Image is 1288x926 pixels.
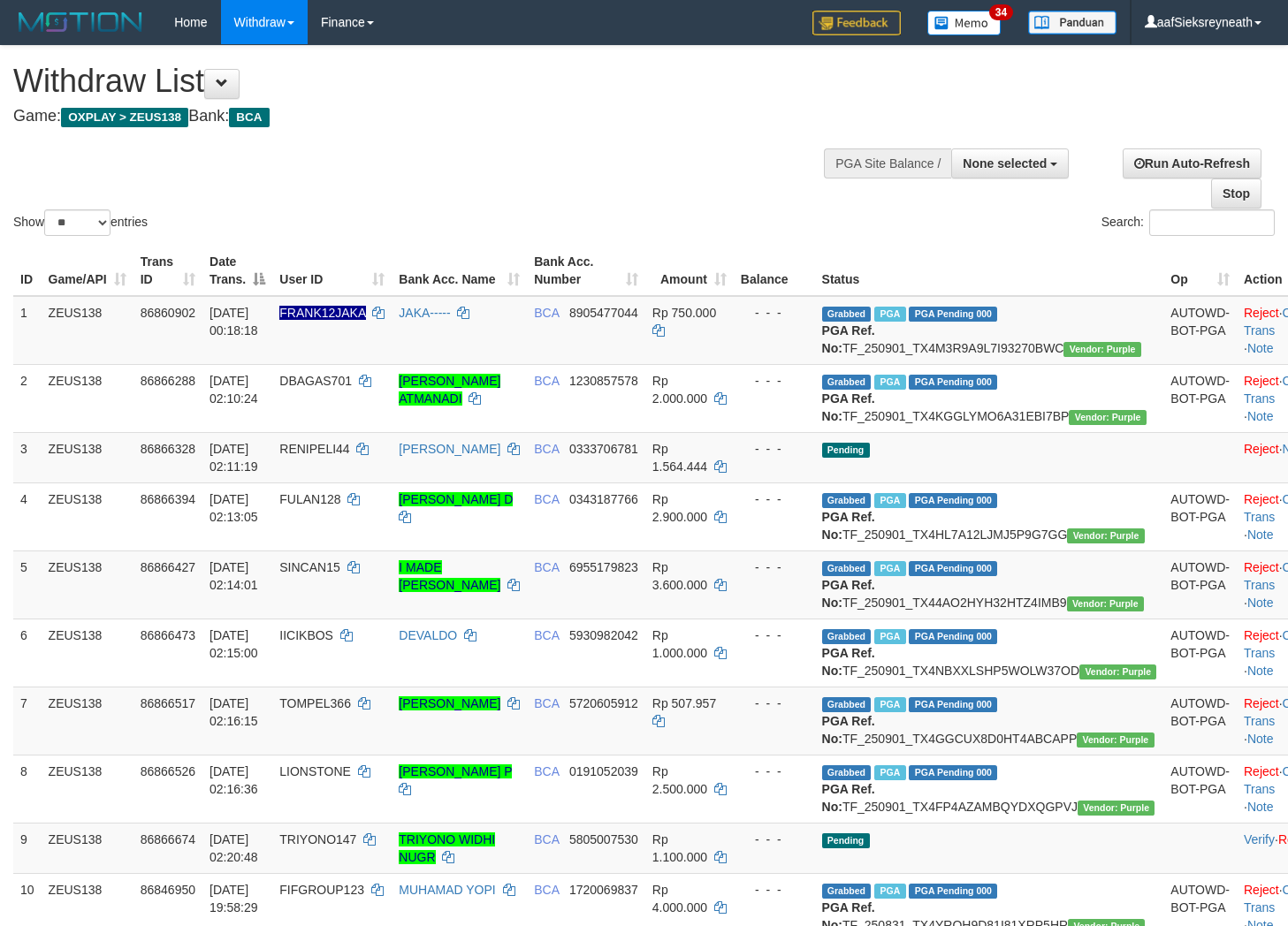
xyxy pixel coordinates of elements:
span: BCA [534,883,559,897]
span: TOMPEL366 [279,696,351,710]
span: [DATE] 02:15:00 [210,628,258,660]
span: 86866473 [141,628,195,642]
label: Show entries [13,209,148,236]
th: Op: activate to sort column ascending [1163,246,1237,296]
td: 2 [13,364,42,432]
span: 86866427 [141,560,195,574]
div: - - - [741,626,808,644]
span: Vendor URL: https://trx4.1velocity.biz [1067,528,1144,543]
span: OXPLAY > ZEUS138 [61,108,188,127]
td: TF_250901_TX4FP4AZAMBQYDXQGPVJ [815,755,1164,823]
td: AUTOWD-BOT-PGA [1163,364,1237,432]
b: PGA Ref. No: [822,323,875,355]
span: BCA [229,108,269,127]
select: Showentries [44,209,111,236]
td: AUTOWD-BOT-PGA [1163,687,1237,755]
a: Reject [1244,560,1279,574]
span: Marked by aafpengsreynich [874,561,905,576]
a: DEVALDO [399,628,457,642]
div: PGA Site Balance / [824,148,951,178]
span: Rp 1.564.444 [652,442,707,474]
span: BCA [534,442,559,456]
span: SINCAN15 [279,560,339,574]
div: - - - [741,558,808,576]
span: [DATE] 19:58:29 [210,883,258,915]
td: TF_250901_TX4GGCUX8D0HT4ABCAPP [815,687,1164,755]
span: 86866526 [141,764,195,778]
span: BCA [534,560,559,574]
span: Rp 3.600.000 [652,560,707,592]
td: 9 [13,823,42,873]
span: Copy 5930982042 to clipboard [569,628,638,642]
a: Reject [1244,442,1279,456]
span: Grabbed [822,493,872,508]
a: Verify [1244,832,1275,846]
a: Note [1247,528,1274,542]
span: Marked by aafpengsreynich [874,493,905,508]
td: ZEUS138 [42,482,133,550]
span: PGA Pending [909,697,997,712]
span: [DATE] 02:11:19 [210,442,258,474]
button: None selected [951,148,1069,178]
a: Reject [1244,306,1279,320]
span: Rp 2.000.000 [652,374,707,406]
span: Rp 507.957 [652,696,716,710]
a: JAKA----- [399,306,450,320]
a: Note [1247,341,1274,355]
td: 6 [13,619,42,687]
td: 3 [13,432,42,482]
span: IICIKBOS [279,628,333,642]
span: BCA [534,492,559,506]
span: Marked by aafpengsreynich [874,307,905,322]
span: Marked by aafpengsreynich [874,697,905,712]
td: TF_250901_TX4KGGLYMO6A31EBI7BP [815,364,1164,432]
span: Marked by aafpengsreynich [874,765,905,780]
span: Marked by aafnoeunsreypich [874,884,905,899]
div: - - - [741,694,808,712]
span: 86860902 [141,306,195,320]
th: Bank Acc. Number: activate to sort column ascending [527,246,645,296]
span: 86866288 [141,374,195,388]
h1: Withdraw List [13,64,841,99]
span: 86866674 [141,832,195,846]
th: Game/API: activate to sort column ascending [42,246,133,296]
img: Button%20Memo.svg [927,11,1002,35]
a: Note [1247,409,1274,423]
td: ZEUS138 [42,755,133,823]
span: Copy 1720069837 to clipboard [569,883,638,897]
span: Rp 1.000.000 [652,628,707,660]
span: PGA Pending [909,375,997,390]
span: Grabbed [822,307,872,322]
span: DBAGAS701 [279,374,352,388]
span: 86866328 [141,442,195,456]
b: PGA Ref. No: [822,578,875,610]
span: Rp 1.100.000 [652,832,707,864]
th: Balance [734,246,815,296]
div: - - - [741,304,808,322]
span: Copy 5805007530 to clipboard [569,832,638,846]
span: Grabbed [822,884,872,899]
span: Grabbed [822,629,872,644]
td: 4 [13,482,42,550]
span: PGA Pending [909,307,997,322]
input: Search: [1149,209,1275,236]
th: Date Trans.: activate to sort column descending [202,246,272,296]
a: Stop [1211,178,1261,209]
span: Copy 0333706781 to clipboard [569,442,638,456]
span: BCA [534,832,559,846]
td: ZEUS138 [42,550,133,619]
span: TRIYONO147 [279,832,356,846]
b: PGA Ref. No: [822,782,875,814]
span: Copy 0343187766 to clipboard [569,492,638,506]
a: Reject [1244,696,1279,710]
span: PGA Pending [909,561,997,576]
td: 1 [13,296,42,365]
th: Amount: activate to sort column ascending [645,246,734,296]
span: Copy 8905477044 to clipboard [569,306,638,320]
th: Trans ID: activate to sort column ascending [133,246,202,296]
a: Reject [1244,492,1279,506]
td: AUTOWD-BOT-PGA [1163,482,1237,550]
a: TRIYONO WIDHI NUGR [399,832,495,864]
span: FULAN128 [279,492,340,506]
td: 5 [13,550,42,619]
